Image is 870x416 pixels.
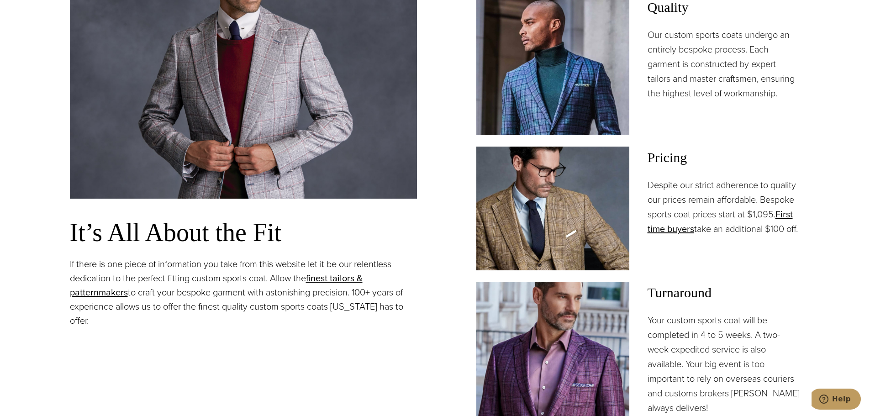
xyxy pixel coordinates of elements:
[70,271,363,299] a: finest tailors & patternmakers
[476,147,629,270] img: Client in green custom tailored sportscoat with blue subtle windowpane, vest, dress shirt and pal...
[648,282,801,304] span: Turnaround
[648,207,793,236] a: First time buyers
[648,178,801,236] p: Despite our strict adherence to quality our prices remain affordable. Bespoke sports coat prices ...
[648,27,801,100] p: Our custom sports coats undergo an entirely bespoke process. Each garment is constructed by exper...
[812,389,861,411] iframe: Opens a widget where you can chat to one of our agents
[70,217,417,248] h3: It’s All About the Fit
[648,147,801,169] span: Pricing
[70,257,417,328] p: If there is one piece of information you take from this website let it be our relentless dedicati...
[648,313,801,415] p: Your custom sports coat will be completed in 4 to 5 weeks. A two-week expedited service is also a...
